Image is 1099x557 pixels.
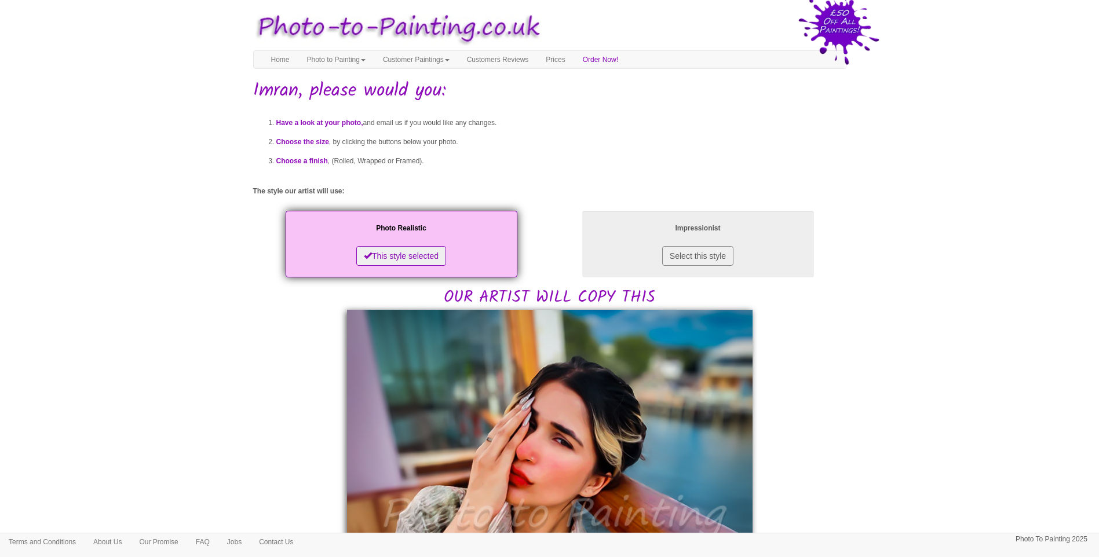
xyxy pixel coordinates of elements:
[247,6,544,50] img: Photo to Painting
[85,533,130,551] a: About Us
[253,186,345,196] label: The style our artist will use:
[253,208,846,307] h2: OUR ARTIST WILL COPY THIS
[276,133,846,152] li: , by clicking the buttons below your photo.
[187,533,218,551] a: FAQ
[298,51,374,68] a: Photo to Painting
[250,533,302,551] a: Contact Us
[662,246,733,266] button: Select this style
[262,51,298,68] a: Home
[276,157,328,165] span: Choose a finish
[574,51,627,68] a: Order Now!
[297,222,506,234] p: Photo Realistic
[374,51,458,68] a: Customer Paintings
[1016,533,1087,545] p: Photo To Painting 2025
[253,80,846,101] h1: Imran, please would you:
[218,533,250,551] a: Jobs
[276,138,329,146] span: Choose the size
[594,222,802,234] p: Impressionist
[356,246,446,266] button: This style selected
[458,51,538,68] a: Customers Reviews
[276,119,363,127] span: Have a look at your photo,
[130,533,187,551] a: Our Promise
[276,113,846,133] li: and email us if you would like any changes.
[537,51,574,68] a: Prices
[276,152,846,171] li: , (Rolled, Wrapped or Framed).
